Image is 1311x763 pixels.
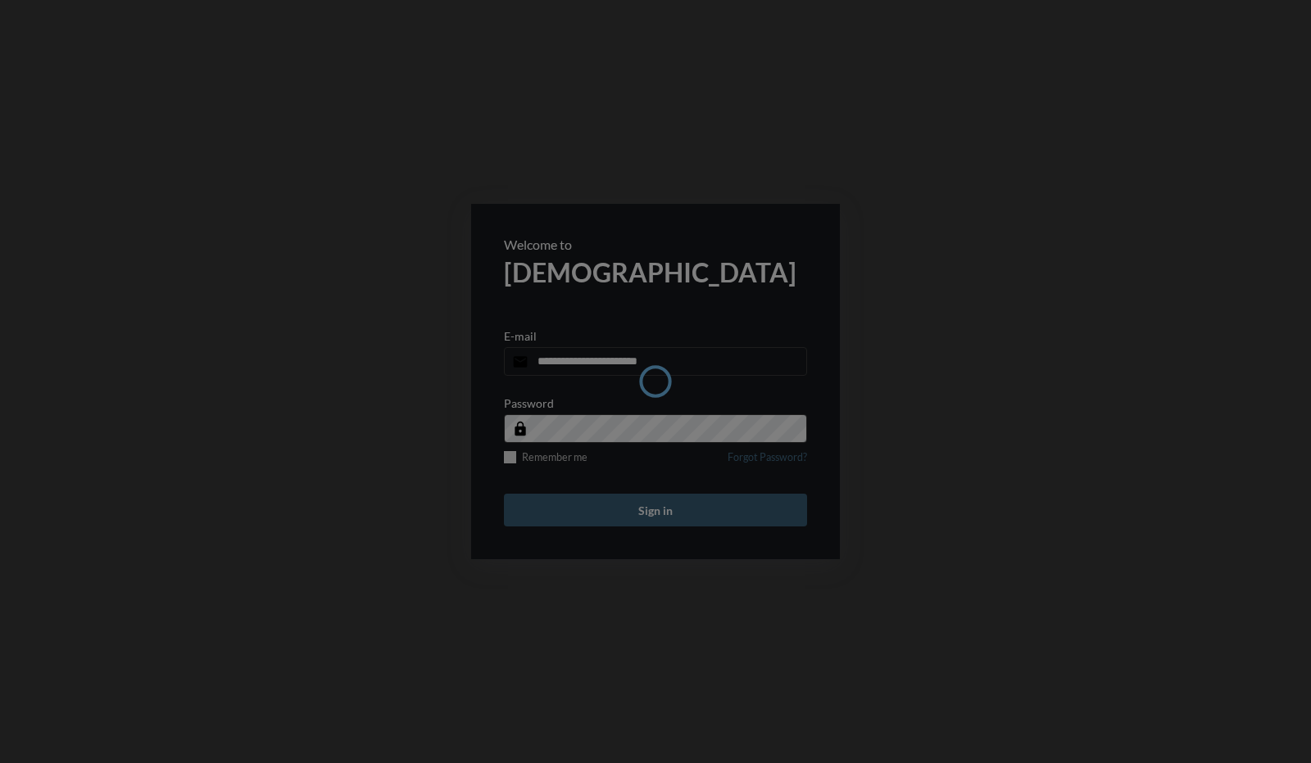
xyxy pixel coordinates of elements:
[504,494,807,526] button: Sign in
[728,451,807,473] a: Forgot Password?
[504,237,807,252] p: Welcome to
[504,256,807,288] h2: [DEMOGRAPHIC_DATA]
[504,451,587,463] label: Remember me
[504,329,537,343] p: E-mail
[504,396,554,410] p: Password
